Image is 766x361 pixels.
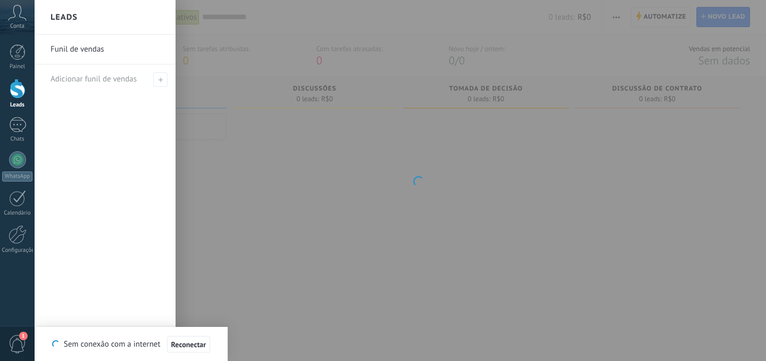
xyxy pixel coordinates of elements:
a: Todos os leads [35,326,176,361]
span: Conta [10,23,24,30]
div: Chats [2,136,33,143]
div: Painel [2,63,33,70]
button: Reconectar [167,336,211,353]
span: 1 [19,332,28,340]
a: Funil de vendas [51,35,165,64]
h2: Leads [51,1,78,34]
div: Sem conexão com a internet [52,335,210,353]
span: Adicionar funil de vendas [51,74,137,84]
span: Reconectar [171,341,206,348]
span: Adicionar funil de vendas [153,72,168,87]
div: Leads [2,102,33,109]
div: WhatsApp [2,171,32,182]
div: Calendário [2,210,33,217]
div: Configurações [2,247,33,254]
